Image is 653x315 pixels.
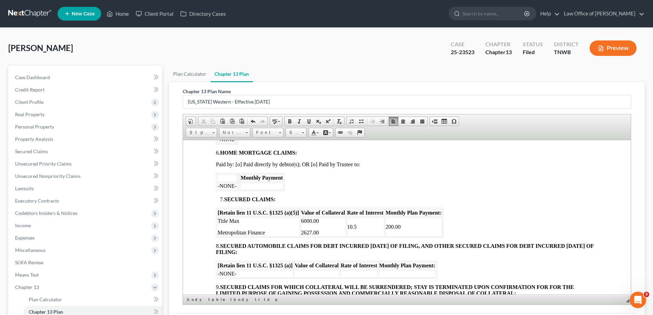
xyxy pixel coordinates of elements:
a: body element [186,296,206,303]
span: Unsecured Priority Claims [15,161,72,167]
a: table element [207,296,228,303]
span: Means Test [15,272,39,278]
a: Background Color [321,128,333,137]
span: Codebtors Insiders & Notices [15,210,77,216]
a: p element [274,296,280,303]
input: Enter name... [183,95,631,108]
a: Copy [208,117,218,126]
a: Client Portal [132,8,177,20]
span: Credit Report [15,87,45,93]
iframe: Intercom live chat [630,292,646,308]
iframe: Rich Text Editor, document-ckeditor [183,140,631,294]
a: Spell Checker [270,117,282,126]
div: District [554,40,579,48]
a: Paste from Word [237,117,246,126]
span: 9. [33,144,391,156]
a: Center [398,117,408,126]
a: Styles [186,128,217,137]
span: Lawsuits [15,185,34,191]
a: Undo [248,117,258,126]
a: Chapter 13 Plan [210,66,253,82]
span: Unsecured Nonpriority Claims [15,173,81,179]
a: Unsecured Priority Claims [10,158,162,170]
a: Bold [285,117,294,126]
span: Client Profile [15,99,44,105]
strong: SECURED CLAIMS FOR WHICH COLLATERAL WILL BE SURRENDERED; STAY IS TERMINATED UPON CONFIRMATION FOR... [33,144,391,156]
a: Secured Claims [10,145,162,158]
div: 25-23523 [451,48,474,56]
a: Help [537,8,560,20]
a: Insert Page Break for Printing [430,117,439,126]
a: tr element [254,296,262,303]
a: Insert/Remove Numbered List [347,117,356,126]
a: Law Office of [PERSON_NAME] [560,8,644,20]
a: Paste [218,117,227,126]
a: Cut [198,117,208,126]
a: Credit Report [10,84,162,96]
span: New Case [72,11,95,16]
button: Preview [590,40,637,56]
a: Executory Contracts [10,195,162,207]
a: Table [439,117,449,126]
span: Styles [186,128,210,137]
span: Income [15,222,31,228]
span: Font [253,128,277,137]
a: tbody element [229,296,253,303]
span: 13 [506,49,512,55]
span: Chapter 13 Plan [29,309,63,315]
a: Italic [294,117,304,126]
a: Size [286,128,306,137]
span: Property Analysis [15,136,53,142]
a: Remove Format [335,117,344,126]
span: Case Dashboard [15,74,50,80]
span: Personal Property [15,124,54,130]
div: TNWB [554,48,579,56]
a: SOFA Review [10,256,162,269]
span: Real Property [15,111,45,117]
span: Executory Contracts [15,198,59,204]
span: Resize [626,299,629,302]
a: Insert/Remove Bulleted List [356,117,366,126]
a: Font [252,128,283,137]
a: Redo [258,117,267,126]
a: Home [103,8,132,20]
span: 3 [644,292,649,297]
a: Increase Indent [377,117,387,126]
label: Chapter 13 Plan Name [183,88,231,95]
a: Normal [219,128,250,137]
span: Plan Calculator [29,296,62,302]
div: Case [451,40,474,48]
a: Superscript [323,117,333,126]
a: td element [263,296,273,303]
span: [PERSON_NAME] [8,43,73,53]
a: Align Right [408,117,418,126]
span: Normal [219,128,243,137]
a: Document Properties [186,117,196,126]
a: Text Color [309,128,321,137]
a: Subscript [314,117,323,126]
span: Chapter 13 [15,284,39,290]
a: Plan Calculator [23,293,162,306]
a: Align Left [389,117,398,126]
a: Underline [304,117,314,126]
span: SOFA Review [15,259,44,265]
a: Paste as plain text [227,117,237,126]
